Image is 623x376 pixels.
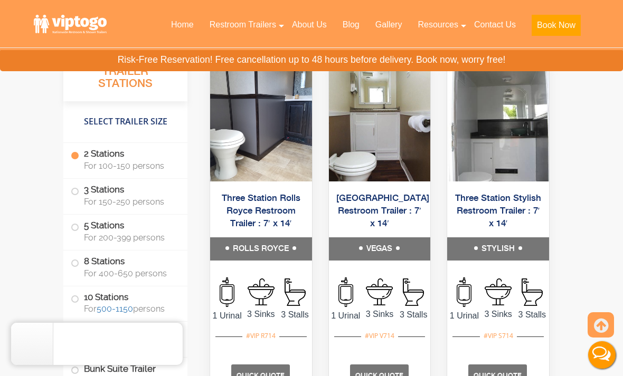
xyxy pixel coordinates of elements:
h5: VEGAS [329,237,431,261]
a: 500-1150 [97,304,133,314]
label: 2 Stations [71,143,180,176]
a: About Us [284,13,335,36]
h4: Select Trailer Size [63,107,187,137]
img: an icon of urinal [338,277,353,307]
a: Blog [335,13,367,36]
img: an icon of stall [522,278,543,306]
span: For 400-650 persons [84,268,175,278]
img: Side view of three station restroom trailer with three separate doors with signs [210,60,312,181]
span: 1 Urinal [210,310,244,322]
img: an icon of sink [485,278,512,305]
span: 3 Stalls [515,308,549,321]
span: 3 Stalls [278,308,311,321]
span: 3 Sinks [363,308,397,321]
span: For persons [84,304,175,314]
a: Three Station Rolls Royce Restroom Trailer : 7′ x 14′ [222,194,300,228]
img: an icon of stall [403,278,424,306]
span: For 150-250 persons [84,197,175,207]
a: Contact Us [466,13,524,36]
a: Three Station Stylish Restroom Trailer : 7′ x 14′ [455,194,541,228]
a: [GEOGRAPHIC_DATA] Restroom Trailer : 7′ x 14′ [336,194,429,228]
a: Gallery [367,13,410,36]
img: Side view of three station restroom trailer with three separate doors with signs [447,60,549,181]
span: 3 Sinks [482,308,515,321]
div: #VIP S714 [480,329,517,343]
h5: STYLISH [447,237,549,261]
span: 1 Urinal [329,310,363,322]
label: 3 Stations [71,179,180,211]
button: Live Chat [581,334,623,376]
button: Book Now [532,15,581,36]
a: Resources [410,13,466,36]
span: For 200-399 persons [84,233,175,243]
span: 3 Stalls [397,308,430,321]
img: an icon of sink [366,278,393,305]
span: 3 Sinks [244,308,278,321]
label: 10 Stations [71,286,180,319]
div: #VIP R714 [242,329,279,343]
span: 1 Urinal [447,310,481,322]
a: Home [163,13,202,36]
label: 5 Stations [71,215,180,247]
label: 8 Stations [71,250,180,283]
div: #VIP V714 [361,329,398,343]
img: an icon of urinal [457,277,471,307]
img: Side view of three station restroom trailer with three separate doors with signs [329,60,431,181]
img: an icon of urinal [220,277,234,307]
a: Restroom Trailers [202,13,284,36]
h3: All Restroom Trailer Stations [63,50,187,101]
img: an icon of stall [285,278,306,306]
a: Book Now [524,13,589,42]
img: an icon of sink [248,278,275,305]
h5: ROLLS ROYCE [210,237,312,261]
span: For 100-150 persons [84,161,175,171]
